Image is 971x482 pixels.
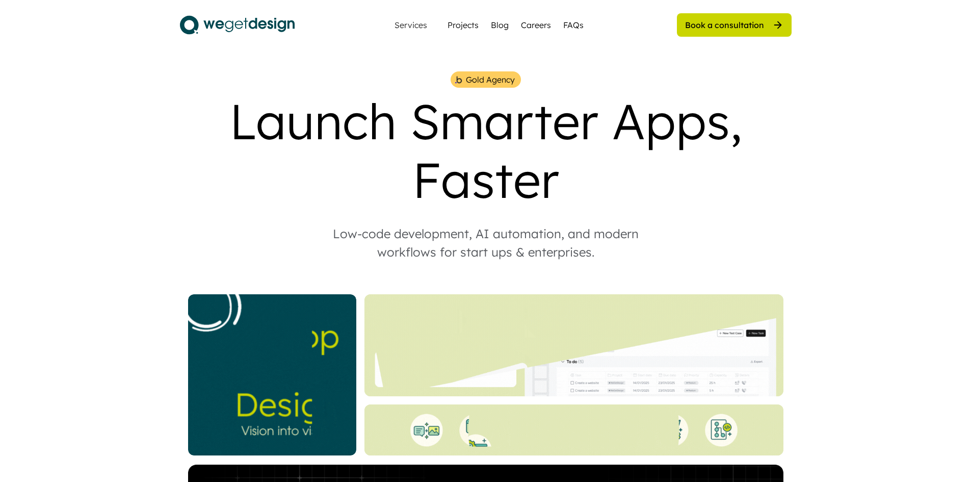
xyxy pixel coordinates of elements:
div: Low-code development, AI automation, and modern workflows for start ups & enterprises. [312,224,659,261]
a: FAQs [563,19,584,31]
a: Careers [521,19,551,31]
div: Services [390,21,431,29]
img: Bottom%20Landing%20%281%29.gif [364,404,783,455]
img: logo.svg [180,12,295,38]
a: Blog [491,19,509,31]
div: Launch Smarter Apps, Faster [180,92,792,209]
img: Website%20Landing%20%284%29.gif [364,294,783,396]
div: Gold Agency [466,73,515,86]
div: Book a consultation [685,19,764,31]
img: bubble%201.png [454,75,463,85]
a: Projects [448,19,479,31]
img: _Website%20Square%20V2%20%282%29.gif [188,294,356,455]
